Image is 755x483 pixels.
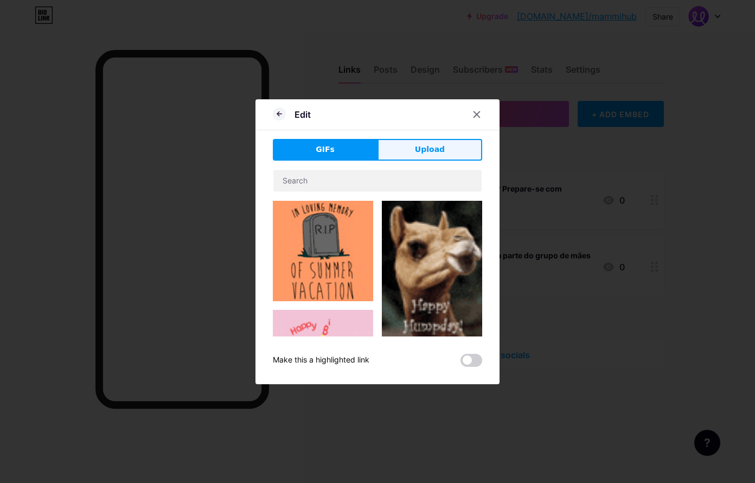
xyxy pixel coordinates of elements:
[415,144,445,155] span: Upload
[378,139,482,161] button: Upload
[273,201,373,301] img: Gihpy
[316,144,335,155] span: GIFs
[382,201,482,353] img: Gihpy
[273,139,378,161] button: GIFs
[273,354,369,367] div: Make this a highlighted link
[273,170,482,192] input: Search
[295,108,311,121] div: Edit
[273,310,373,410] img: Gihpy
